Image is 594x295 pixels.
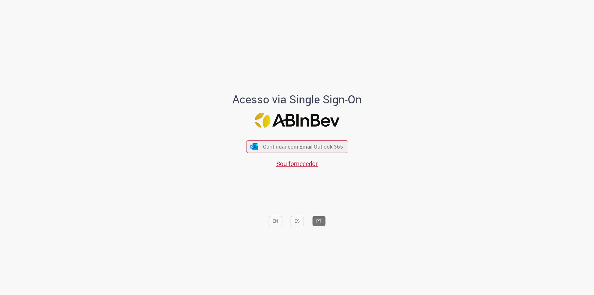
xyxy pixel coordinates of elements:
button: EN [269,216,282,227]
button: PT [312,216,325,227]
span: Continuar com Email Outlook 365 [263,143,343,150]
button: ES [291,216,304,227]
button: ícone Azure/Microsoft 360 Continuar com Email Outlook 365 [246,140,348,153]
img: Logo ABInBev [255,113,339,128]
a: Sou fornecedor [276,160,318,168]
img: ícone Azure/Microsoft 360 [250,143,259,150]
h1: Acesso via Single Sign-On [211,93,383,106]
